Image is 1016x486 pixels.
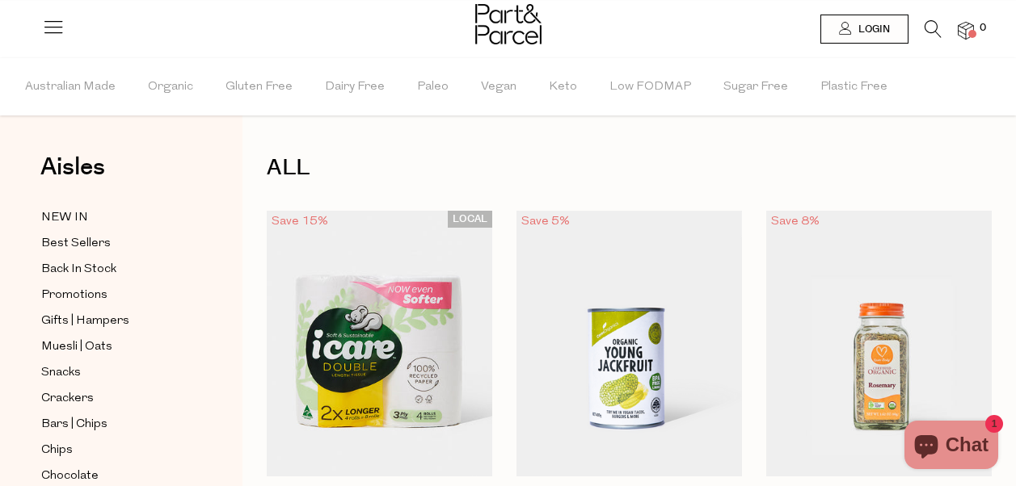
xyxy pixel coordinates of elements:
span: Australian Made [25,59,116,115]
img: Toilet Paper [267,211,492,476]
img: Jackfruit [516,211,742,476]
a: Chips [41,440,188,460]
span: Dairy Free [325,59,385,115]
h1: ALL [267,149,992,186]
img: Part&Parcel [475,4,542,44]
span: Organic [148,59,193,115]
span: Sugar Free [723,59,788,115]
span: Best Sellers [41,234,111,253]
span: Vegan [481,59,516,115]
div: Save 8% [766,211,824,233]
span: LOCAL [448,211,492,228]
div: Save 5% [516,211,575,233]
span: Bars | Chips [41,415,108,434]
span: Paleo [417,59,449,115]
span: Chocolate [41,467,99,486]
a: Snacks [41,362,188,383]
a: NEW IN [41,207,188,228]
span: Login [854,23,890,36]
a: Muesli | Oats [41,337,188,357]
a: Promotions [41,285,188,305]
span: Crackers [41,389,94,408]
a: Login [820,15,908,44]
span: Gifts | Hampers [41,312,129,331]
span: Low FODMAP [609,59,691,115]
span: Aisles [40,149,105,185]
span: Muesli | Oats [41,337,112,357]
inbox-online-store-chat: Shopify online store chat [900,421,1003,473]
span: Gluten Free [226,59,293,115]
a: 0 [958,22,974,39]
img: Rosemary [766,211,992,476]
span: Back In Stock [41,260,116,279]
span: Plastic Free [820,59,887,115]
span: NEW IN [41,208,88,228]
span: 0 [976,21,990,36]
a: Back In Stock [41,259,188,279]
div: Save 15% [267,211,333,233]
a: Gifts | Hampers [41,311,188,331]
span: Promotions [41,286,108,305]
a: Bars | Chips [41,414,188,434]
span: Keto [549,59,577,115]
a: Chocolate [41,466,188,486]
a: Crackers [41,388,188,408]
span: Chips [41,441,73,460]
span: Snacks [41,363,81,383]
a: Aisles [40,155,105,195]
a: Best Sellers [41,233,188,253]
